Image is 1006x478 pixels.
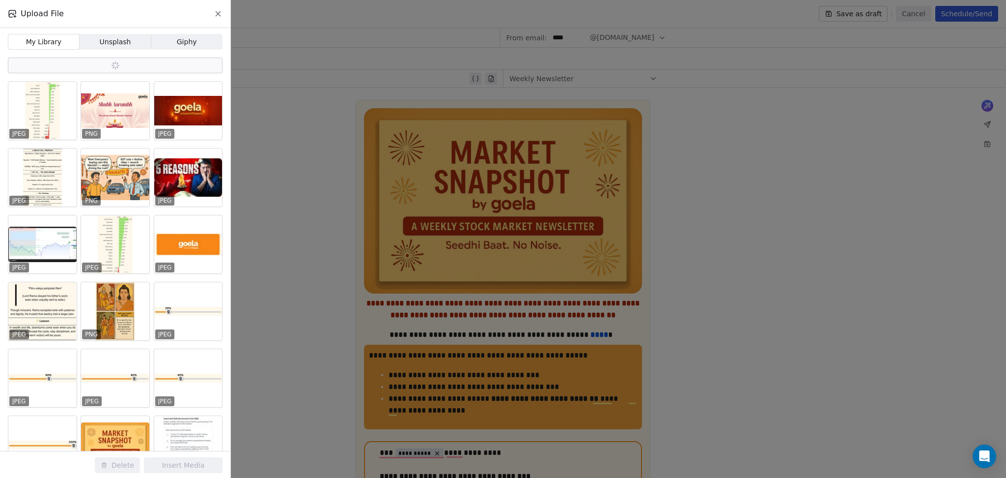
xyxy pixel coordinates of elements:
p: JPEG [12,130,26,138]
span: Giphy [177,37,197,47]
p: JPEG [12,330,26,338]
p: PNG [85,330,98,338]
p: JPEG [12,397,26,405]
p: PNG [85,197,98,205]
span: Upload File [21,8,64,20]
p: JPEG [158,197,172,205]
button: Delete [95,457,140,473]
span: Unsplash [100,37,131,47]
p: PNG [85,130,98,138]
p: JPEG [158,397,172,405]
p: JPEG [158,330,172,338]
p: JPEG [85,264,99,271]
p: JPEG [158,264,172,271]
p: JPEG [12,197,26,205]
p: JPEG [158,130,172,138]
div: Open Intercom Messenger [973,445,996,468]
button: Insert Media [144,457,223,473]
p: JPEG [85,397,99,405]
p: JPEG [12,264,26,271]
